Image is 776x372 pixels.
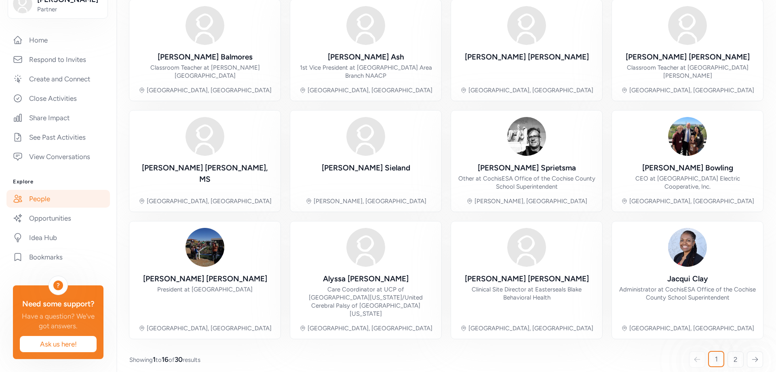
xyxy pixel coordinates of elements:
div: Administrator at CochisESA Office of the Cochise County School Superintendent [618,285,757,302]
a: People [6,190,110,208]
div: [PERSON_NAME] Bowling [642,162,733,174]
span: 2 [734,355,738,364]
div: CEO at [GEOGRAPHIC_DATA] Electric Cooperative, Inc. [618,174,757,191]
span: 30 [175,355,183,363]
div: [GEOGRAPHIC_DATA], [GEOGRAPHIC_DATA] [629,324,754,332]
div: [PERSON_NAME] [PERSON_NAME] [465,51,589,63]
a: Close Activities [6,89,110,107]
div: Classroom Teacher at [PERSON_NAME][GEOGRAPHIC_DATA] [136,64,274,80]
div: [PERSON_NAME] [PERSON_NAME], MS [136,162,274,185]
div: [PERSON_NAME] [PERSON_NAME] [626,51,750,63]
span: Partner [37,5,103,13]
h3: Explore [13,179,103,185]
img: Avatar [346,228,385,267]
div: [GEOGRAPHIC_DATA], [GEOGRAPHIC_DATA] [308,86,432,94]
div: Classroom Teacher at [GEOGRAPHIC_DATA][PERSON_NAME] [618,64,757,80]
img: Avatar [186,117,224,156]
div: Care Coordinator at UCP of [GEOGRAPHIC_DATA][US_STATE]/United Cerebral Palsy of [GEOGRAPHIC_DATA]... [297,285,435,318]
div: [PERSON_NAME] Balmores [158,51,253,63]
button: Ask us here! [19,336,97,353]
div: [GEOGRAPHIC_DATA], [GEOGRAPHIC_DATA] [147,197,272,205]
a: Share Impact [6,109,110,127]
a: Idea Hub [6,229,110,247]
div: [GEOGRAPHIC_DATA], [GEOGRAPHIC_DATA] [147,86,272,94]
div: [PERSON_NAME] Sprietsma [478,162,576,174]
img: Avatar [668,6,707,45]
a: See Past Activities [6,128,110,146]
span: Showing to of results [129,355,200,364]
div: [PERSON_NAME] Ash [328,51,404,63]
a: 2 [727,351,744,368]
div: [PERSON_NAME] [PERSON_NAME] [143,273,267,285]
div: Jacqui Clay [667,273,708,285]
span: 1 [153,355,156,363]
a: View Conversations [6,148,110,166]
img: Avatar [668,228,707,267]
div: Alyssa [PERSON_NAME] [323,273,409,285]
div: [GEOGRAPHIC_DATA], [GEOGRAPHIC_DATA] [629,197,754,205]
img: Avatar [507,117,546,156]
img: Avatar [507,228,546,267]
span: Ask us here! [26,339,90,349]
a: Opportunities [6,209,110,227]
span: 1 [715,354,718,364]
img: Avatar [186,228,224,267]
div: [PERSON_NAME], [GEOGRAPHIC_DATA] [314,197,426,205]
div: Clinical Site Director at Easterseals Blake Behavioral Health [458,285,596,302]
a: Bookmarks [6,248,110,266]
div: [PERSON_NAME] Sieland [322,162,410,174]
div: [GEOGRAPHIC_DATA], [GEOGRAPHIC_DATA] [308,324,432,332]
div: [PERSON_NAME] [PERSON_NAME] [465,273,589,285]
div: [PERSON_NAME], [GEOGRAPHIC_DATA] [474,197,587,205]
div: [GEOGRAPHIC_DATA], [GEOGRAPHIC_DATA] [468,86,593,94]
img: Avatar [507,6,546,45]
div: Need some support? [19,298,97,310]
div: ? [53,281,63,290]
img: Avatar [668,117,707,156]
img: Avatar [346,117,385,156]
div: President at [GEOGRAPHIC_DATA] [157,285,253,293]
a: Home [6,31,110,49]
span: 16 [162,355,169,363]
div: Other at CochisESA Office of the Cochise County School Superintendent [458,174,596,191]
img: Avatar [346,6,385,45]
div: [GEOGRAPHIC_DATA], [GEOGRAPHIC_DATA] [147,324,272,332]
a: Create and Connect [6,70,110,88]
div: 1st Vice President at [GEOGRAPHIC_DATA] Area Branch NAACP [297,64,435,80]
div: [GEOGRAPHIC_DATA], [GEOGRAPHIC_DATA] [468,324,593,332]
div: Have a question? We've got answers. [19,311,97,331]
div: [GEOGRAPHIC_DATA], [GEOGRAPHIC_DATA] [629,86,754,94]
a: Respond to Invites [6,51,110,68]
img: Avatar [186,6,224,45]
